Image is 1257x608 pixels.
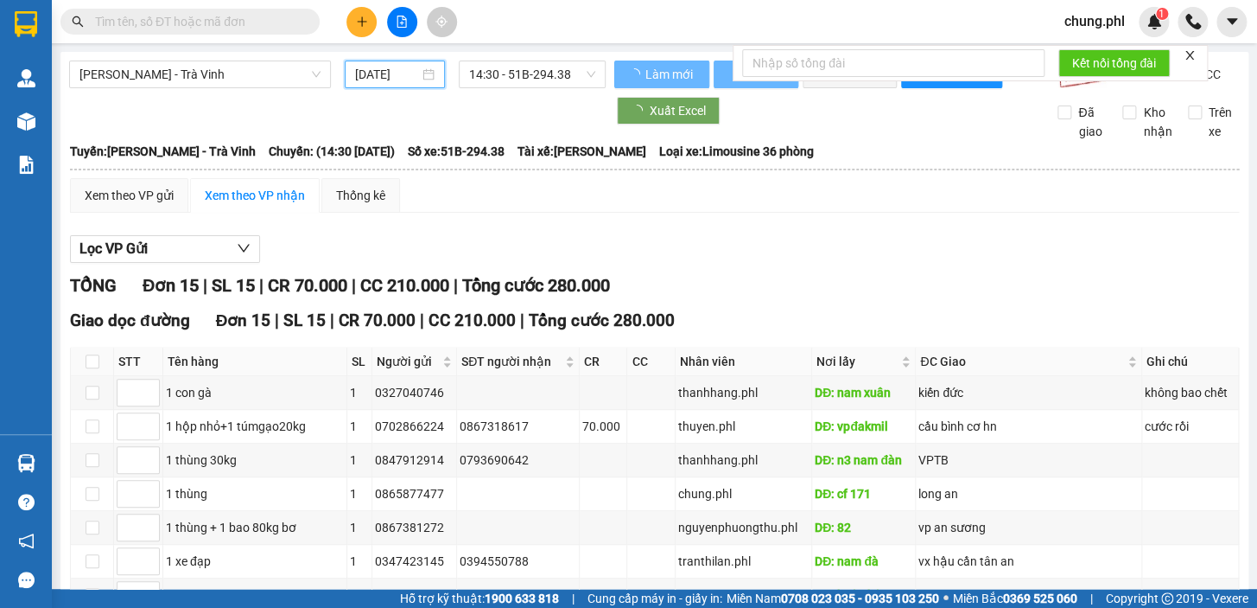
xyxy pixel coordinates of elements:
[375,552,454,571] div: 0347423145
[1003,592,1077,605] strong: 0369 525 060
[1142,348,1239,376] th: Ghi chú
[435,16,448,28] span: aim
[166,451,344,470] div: 1 thùng 30kg
[1184,49,1196,61] span: close
[587,589,722,608] span: Cung cấp máy in - giấy in:
[617,97,720,125] button: Xuất Excel
[70,235,260,263] button: Lọc VP Gửi
[420,310,424,330] span: |
[18,572,35,588] span: message
[339,310,416,330] span: CR 70.000
[79,61,321,87] span: Gia Lai - Trà Vinh
[17,156,35,174] img: solution-icon
[396,16,408,28] span: file-add
[70,275,117,296] span: TỔNG
[628,68,643,80] span: loading
[918,383,1139,402] div: kiến đức
[918,484,1139,503] div: long an
[659,142,814,161] span: Loại xe: Limousine 36 phòng
[460,552,576,571] div: 0394550788
[457,410,580,444] td: 0867318617
[1216,7,1247,37] button: caret-down
[678,484,809,503] div: chung.phl
[1072,54,1156,73] span: Kết nối tổng đài
[166,518,344,537] div: 1 thùng + 1 bao 80kg bơ
[70,310,190,330] span: Giao dọc đường
[742,49,1044,77] input: Nhập số tổng đài
[461,352,562,371] span: SĐT người nhận
[920,352,1124,371] span: ĐC Giao
[678,417,809,436] div: thuyen.phl
[267,275,346,296] span: CR 70.000
[355,65,420,84] input: 12/08/2025
[815,552,912,571] div: DĐ: nam đà
[427,7,457,37] button: aim
[678,552,809,571] div: tranthilan.phl
[350,383,369,402] div: 1
[166,586,344,605] div: 1 thùng sầu
[114,348,163,376] th: STT
[350,518,369,537] div: 1
[347,348,372,376] th: SL
[918,451,1139,470] div: VPTB
[645,65,695,84] span: Làm mới
[166,383,344,402] div: 1 con gà
[166,417,344,436] div: 1 hộp nhỏ+1 túmgạo20kg
[678,586,809,605] div: tranthilan.phl
[143,275,198,296] span: Đơn 15
[95,12,299,31] input: Tìm tên, số ĐT hoặc mã đơn
[350,586,369,605] div: 1
[202,275,206,296] span: |
[85,186,174,205] div: Xem theo VP gửi
[1224,14,1240,29] span: caret-down
[211,275,254,296] span: SL 15
[815,417,912,436] div: DĐ: vpđakmil
[375,518,454,537] div: 0867381272
[205,186,305,205] div: Xem theo VP nhận
[1146,14,1162,29] img: icon-new-feature
[1145,417,1235,436] div: cước rồi
[1159,8,1165,20] span: 1
[953,589,1077,608] span: Miền Bắc
[457,444,580,477] td: 0793690642
[79,238,148,259] span: Lọc VP Gửi
[1136,103,1178,141] span: Kho nhận
[377,352,439,371] span: Người gửi
[678,518,809,537] div: nguyenphuongthu.phl
[918,518,1139,537] div: vp an sương
[469,61,595,87] span: 14:30 - 51B-294.38
[582,417,625,436] div: 70.000
[460,417,576,436] div: 0867318617
[17,69,35,87] img: warehouse-icon
[781,592,939,605] strong: 0708 023 035 - 0935 103 250
[727,589,939,608] span: Miền Nam
[614,61,709,88] button: Làm mới
[1090,589,1093,608] span: |
[72,16,84,28] span: search
[1051,10,1139,32] span: chung.phl
[457,545,580,579] td: 0394550788
[15,11,37,37] img: logo-vxr
[461,275,609,296] span: Tổng cước 280.000
[216,310,271,330] span: Đơn 15
[237,241,251,255] span: down
[346,7,377,37] button: plus
[815,586,912,605] div: DĐ: buôn hồ
[1161,592,1173,605] span: copyright
[356,16,368,28] span: plus
[1071,103,1109,141] span: Đã giao
[519,310,524,330] span: |
[18,494,35,510] span: question-circle
[18,533,35,549] span: notification
[816,352,898,371] span: Nơi lấy
[351,275,355,296] span: |
[453,275,457,296] span: |
[631,105,650,117] span: loading
[387,7,417,37] button: file-add
[429,310,515,330] span: CC 210.000
[676,348,812,376] th: Nhân viên
[350,552,369,571] div: 1
[918,586,1139,605] div: cầu ngang tv
[350,484,369,503] div: 1
[269,142,395,161] span: Chuyến: (14:30 [DATE])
